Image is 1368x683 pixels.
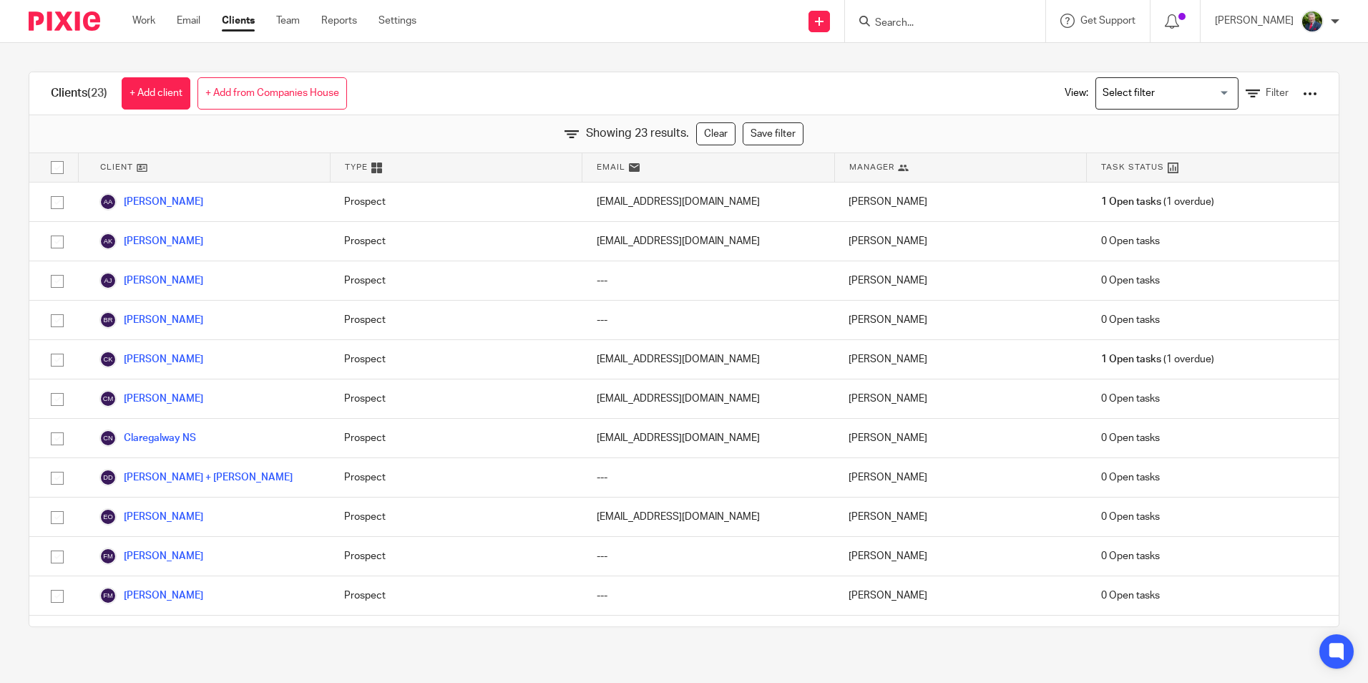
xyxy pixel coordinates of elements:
[582,537,834,576] div: ---
[99,390,117,407] img: svg%3E
[99,587,203,604] a: [PERSON_NAME]
[99,272,203,289] a: [PERSON_NAME]
[330,419,582,457] div: Prospect
[582,419,834,457] div: [EMAIL_ADDRESS][DOMAIN_NAME]
[582,301,834,339] div: ---
[849,161,894,173] span: Manager
[834,261,1086,300] div: [PERSON_NAME]
[874,17,1002,30] input: Search
[1266,88,1289,98] span: Filter
[99,390,203,407] a: [PERSON_NAME]
[1043,72,1317,115] div: View:
[1101,352,1214,367] span: (1 overdue)
[743,122,803,145] a: Save filter
[330,498,582,536] div: Prospect
[99,508,117,525] img: svg%3E
[1101,234,1160,248] span: 0 Open tasks
[100,161,133,173] span: Client
[99,508,203,525] a: [PERSON_NAME]
[99,548,117,565] img: svg%3E
[1101,392,1160,406] span: 0 Open tasks
[99,311,117,329] img: svg%3E
[330,616,582,667] div: Prospect
[276,14,300,28] a: Team
[99,233,203,250] a: [PERSON_NAME]
[99,430,117,447] img: svg%3E
[87,87,107,99] span: (23)
[1080,16,1135,26] span: Get Support
[834,419,1086,457] div: [PERSON_NAME]
[1101,431,1160,445] span: 0 Open tasks
[99,430,196,447] a: Claregalway NS
[582,340,834,379] div: [EMAIL_ADDRESS][DOMAIN_NAME]
[834,537,1086,576] div: [PERSON_NAME]
[99,233,117,250] img: svg%3E
[321,14,357,28] a: Reports
[1101,549,1160,563] span: 0 Open tasks
[330,537,582,576] div: Prospect
[834,458,1086,497] div: [PERSON_NAME]
[1101,195,1161,209] span: 1 Open tasks
[99,469,293,486] a: [PERSON_NAME] + [PERSON_NAME]
[99,351,203,368] a: [PERSON_NAME]
[330,261,582,300] div: Prospect
[99,193,203,210] a: [PERSON_NAME]
[330,458,582,497] div: Prospect
[99,469,117,486] img: svg%3E
[834,301,1086,339] div: [PERSON_NAME]
[1101,352,1161,367] span: 1 Open tasks
[330,340,582,379] div: Prospect
[99,351,117,368] img: svg%3E
[330,183,582,221] div: Prospect
[1101,470,1160,485] span: 0 Open tasks
[345,161,368,173] span: Type
[1095,77,1238,110] div: Search for option
[1215,14,1294,28] p: [PERSON_NAME]
[834,498,1086,536] div: [PERSON_NAME]
[99,311,203,329] a: [PERSON_NAME]
[99,272,117,289] img: svg%3E
[582,222,834,261] div: [EMAIL_ADDRESS][DOMAIN_NAME]
[197,77,347,110] a: + Add from Companies House
[177,14,200,28] a: Email
[44,154,71,181] input: Select all
[29,11,100,31] img: Pixie
[1101,273,1160,288] span: 0 Open tasks
[1101,588,1160,603] span: 0 Open tasks
[330,576,582,615] div: Prospect
[586,125,689,142] span: Showing 23 results.
[582,261,834,300] div: ---
[597,161,625,173] span: Email
[834,183,1086,221] div: [PERSON_NAME]
[330,301,582,339] div: Prospect
[582,498,834,536] div: [EMAIL_ADDRESS][DOMAIN_NAME]
[834,222,1086,261] div: [PERSON_NAME]
[834,576,1086,615] div: [PERSON_NAME]
[51,86,107,101] h1: Clients
[99,193,117,210] img: svg%3E
[1101,195,1214,209] span: (1 overdue)
[222,14,255,28] a: Clients
[582,616,834,667] div: [PERSON_NAME][EMAIL_ADDRESS][DOMAIN_NAME]
[834,379,1086,418] div: [PERSON_NAME]
[99,587,117,604] img: svg%3E
[1301,10,1324,33] img: download.png
[1101,313,1160,327] span: 0 Open tasks
[132,14,155,28] a: Work
[582,183,834,221] div: [EMAIL_ADDRESS][DOMAIN_NAME]
[122,77,190,110] a: + Add client
[834,340,1086,379] div: [PERSON_NAME]
[834,616,1086,667] div: [PERSON_NAME]
[330,222,582,261] div: Prospect
[1101,510,1160,524] span: 0 Open tasks
[1098,81,1230,106] input: Search for option
[378,14,416,28] a: Settings
[582,379,834,418] div: [EMAIL_ADDRESS][DOMAIN_NAME]
[330,379,582,418] div: Prospect
[99,548,203,565] a: [PERSON_NAME]
[582,458,834,497] div: ---
[582,576,834,615] div: ---
[696,122,736,145] a: Clear
[1101,161,1164,173] span: Task Status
